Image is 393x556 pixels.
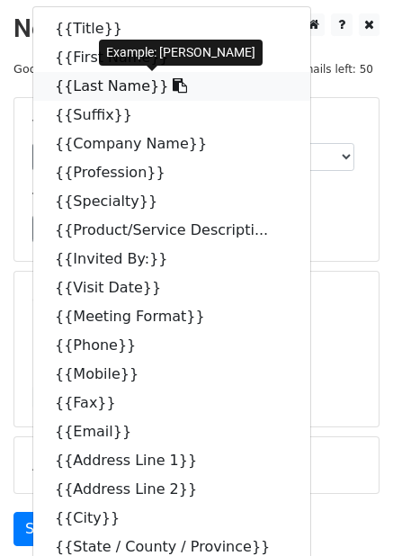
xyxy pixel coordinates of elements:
div: Example: [PERSON_NAME] [99,40,263,66]
a: {{Visit Date}} [33,274,310,302]
a: {{Mobile}} [33,360,310,389]
small: Google Sheet: [13,62,253,76]
iframe: Chat Widget [303,470,393,556]
a: {{Invited By:}} [33,245,310,274]
a: {{Meeting Format}} [33,302,310,331]
a: Send [13,512,73,546]
a: {{Address Line 1}} [33,446,310,475]
a: {{Address Line 2}} [33,475,310,504]
a: {{Last Name}} [33,72,310,101]
a: {{Fax}} [33,389,310,417]
a: {{Title}} [33,14,310,43]
a: {{Specialty}} [33,187,310,216]
a: {{City}} [33,504,310,533]
span: Daily emails left: 50 [259,59,380,79]
a: {{Profession}} [33,158,310,187]
a: Daily emails left: 50 [259,62,380,76]
a: {{Product/Service Descripti... [33,216,310,245]
a: {{First Name}} [33,43,310,72]
a: {{Company Name}} [33,130,310,158]
h2: New Campaign [13,13,380,44]
a: {{Suffix}} [33,101,310,130]
a: {{Phone}} [33,331,310,360]
a: {{Email}} [33,417,310,446]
